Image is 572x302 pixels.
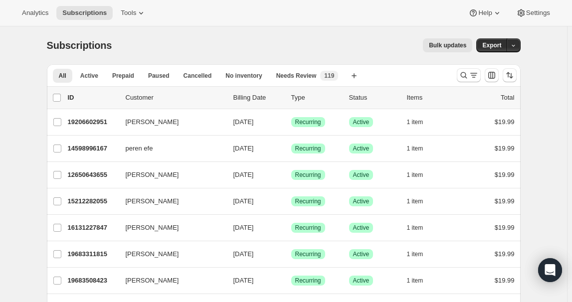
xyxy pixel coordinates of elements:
[495,197,515,205] span: $19.99
[276,72,317,80] span: Needs Review
[407,250,423,258] span: 1 item
[462,6,508,20] button: Help
[233,93,283,103] p: Billing Date
[233,118,254,126] span: [DATE]
[68,276,118,286] p: 19683508423
[495,118,515,126] span: $19.99
[503,68,517,82] button: Sort the results
[126,93,225,103] p: Customer
[407,168,434,182] button: 1 item
[501,93,514,103] p: Total
[295,145,321,152] span: Recurring
[482,41,501,49] span: Export
[68,249,118,259] p: 19683311815
[68,247,515,261] div: 19683311815[PERSON_NAME][DATE]SuccessRecurringSuccessActive1 item$19.99
[407,194,434,208] button: 1 item
[485,68,499,82] button: Customize table column order and visibility
[495,250,515,258] span: $19.99
[126,117,179,127] span: [PERSON_NAME]
[476,38,507,52] button: Export
[121,9,136,17] span: Tools
[233,197,254,205] span: [DATE]
[126,276,179,286] span: [PERSON_NAME]
[353,145,370,152] span: Active
[353,277,370,285] span: Active
[407,197,423,205] span: 1 item
[233,145,254,152] span: [DATE]
[225,72,262,80] span: No inventory
[22,9,48,17] span: Analytics
[346,69,362,83] button: Create new view
[68,170,118,180] p: 12650643655
[68,93,515,103] div: IDCustomerBilling DateTypeStatusItemsTotal
[495,277,515,284] span: $19.99
[148,72,170,80] span: Paused
[295,171,321,179] span: Recurring
[120,220,219,236] button: [PERSON_NAME]
[68,168,515,182] div: 12650643655[PERSON_NAME][DATE]SuccessRecurringSuccessActive1 item$19.99
[495,171,515,178] span: $19.99
[407,118,423,126] span: 1 item
[295,250,321,258] span: Recurring
[353,197,370,205] span: Active
[56,6,113,20] button: Subscriptions
[407,224,423,232] span: 1 item
[120,167,219,183] button: [PERSON_NAME]
[115,6,152,20] button: Tools
[184,72,212,80] span: Cancelled
[407,277,423,285] span: 1 item
[407,171,423,179] span: 1 item
[47,40,112,51] span: Subscriptions
[68,142,515,155] div: 14598996167peren efe[DATE]SuccessRecurringSuccessActive1 item$19.99
[112,72,134,80] span: Prepaid
[80,72,98,80] span: Active
[538,258,562,282] div: Open Intercom Messenger
[295,118,321,126] span: Recurring
[233,171,254,178] span: [DATE]
[233,250,254,258] span: [DATE]
[68,117,118,127] p: 19206602951
[407,115,434,129] button: 1 item
[407,145,423,152] span: 1 item
[62,9,107,17] span: Subscriptions
[68,223,118,233] p: 16131227847
[68,93,118,103] p: ID
[295,197,321,205] span: Recurring
[353,171,370,179] span: Active
[68,221,515,235] div: 16131227847[PERSON_NAME][DATE]SuccessRecurringSuccessActive1 item$19.99
[478,9,492,17] span: Help
[126,144,153,153] span: peren efe
[353,250,370,258] span: Active
[353,118,370,126] span: Active
[407,274,434,288] button: 1 item
[423,38,472,52] button: Bulk updates
[120,273,219,289] button: [PERSON_NAME]
[68,115,515,129] div: 19206602951[PERSON_NAME][DATE]SuccessRecurringSuccessActive1 item$19.99
[324,72,334,80] span: 119
[68,196,118,206] p: 15212282055
[407,93,457,103] div: Items
[120,141,219,156] button: peren efe
[457,68,481,82] button: Search and filter results
[68,274,515,288] div: 19683508423[PERSON_NAME][DATE]SuccessRecurringSuccessActive1 item$19.99
[233,277,254,284] span: [DATE]
[353,224,370,232] span: Active
[68,144,118,153] p: 14598996167
[495,145,515,152] span: $19.99
[495,224,515,231] span: $19.99
[233,224,254,231] span: [DATE]
[291,93,341,103] div: Type
[510,6,556,20] button: Settings
[16,6,54,20] button: Analytics
[59,72,66,80] span: All
[526,9,550,17] span: Settings
[295,224,321,232] span: Recurring
[126,249,179,259] span: [PERSON_NAME]
[126,196,179,206] span: [PERSON_NAME]
[126,223,179,233] span: [PERSON_NAME]
[429,41,466,49] span: Bulk updates
[120,193,219,209] button: [PERSON_NAME]
[68,194,515,208] div: 15212282055[PERSON_NAME][DATE]SuccessRecurringSuccessActive1 item$19.99
[407,221,434,235] button: 1 item
[126,170,179,180] span: [PERSON_NAME]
